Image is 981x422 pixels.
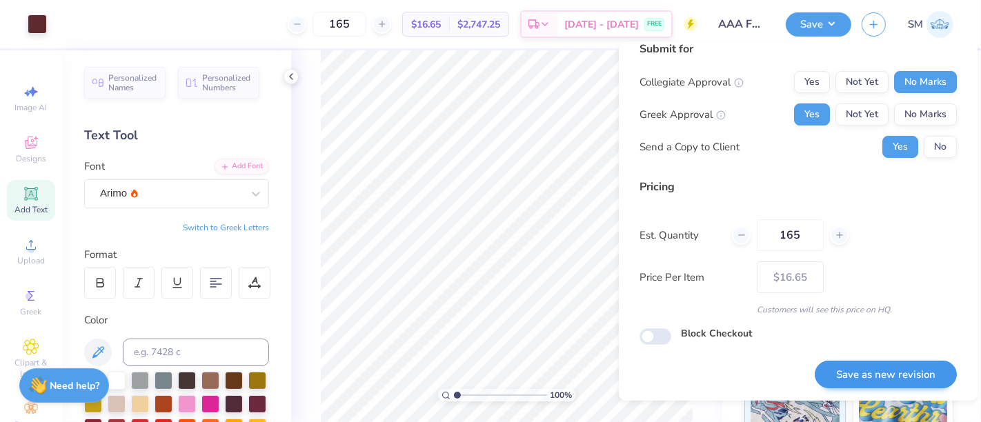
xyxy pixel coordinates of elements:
[908,11,953,38] a: SM
[640,41,957,57] div: Submit for
[313,12,366,37] input: – –
[908,17,923,32] span: SM
[183,222,269,233] button: Switch to Greek Letters
[882,136,918,158] button: Yes
[84,159,105,174] label: Font
[640,303,957,316] div: Customers will see this price on HQ.
[640,179,957,195] div: Pricing
[84,126,269,145] div: Text Tool
[21,306,42,317] span: Greek
[84,312,269,328] div: Color
[835,103,889,125] button: Not Yet
[108,73,157,92] span: Personalized Names
[815,361,957,389] button: Save as new revision
[794,103,830,125] button: Yes
[786,12,851,37] button: Save
[202,73,251,92] span: Personalized Numbers
[7,357,55,379] span: Clipart & logos
[894,103,957,125] button: No Marks
[894,71,957,93] button: No Marks
[640,106,726,122] div: Greek Approval
[681,326,752,341] label: Block Checkout
[16,153,46,164] span: Designs
[924,136,957,158] button: No
[15,102,48,113] span: Image AI
[14,204,48,215] span: Add Text
[926,11,953,38] img: Shruthi Mohan
[564,17,639,32] span: [DATE] - [DATE]
[794,71,830,93] button: Yes
[708,10,775,38] input: Untitled Design
[123,339,269,366] input: e.g. 7428 c
[215,159,269,174] div: Add Font
[640,269,746,285] label: Price Per Item
[17,255,45,266] span: Upload
[50,379,100,392] strong: Need help?
[640,139,740,154] div: Send a Copy to Client
[551,389,573,401] span: 100 %
[457,17,500,32] span: $2,747.25
[640,74,744,89] div: Collegiate Approval
[835,71,889,93] button: Not Yet
[84,247,270,263] div: Format
[757,219,824,251] input: – –
[647,19,662,29] span: FREE
[411,17,441,32] span: $16.65
[640,227,722,243] label: Est. Quantity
